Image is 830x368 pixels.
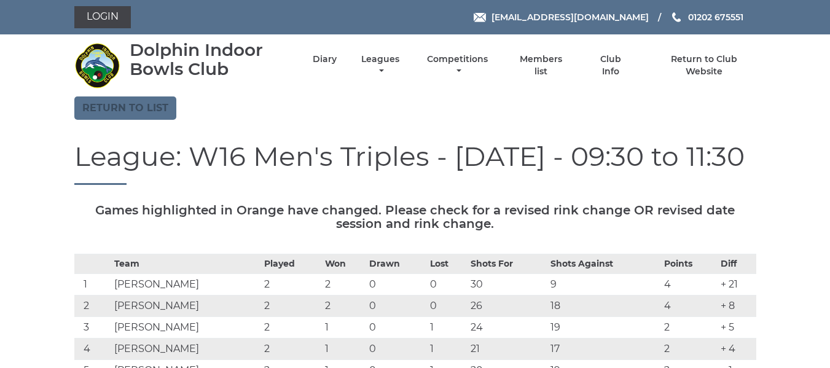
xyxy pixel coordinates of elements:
[661,339,718,360] td: 2
[261,339,322,360] td: 2
[261,254,322,274] th: Played
[313,53,337,65] a: Diary
[74,141,756,185] h1: League: W16 Men's Triples - [DATE] - 09:30 to 11:30
[718,296,756,317] td: + 8
[547,296,660,317] td: 18
[468,296,547,317] td: 26
[718,339,756,360] td: + 4
[547,274,660,296] td: 9
[111,317,261,339] td: [PERSON_NAME]
[468,254,547,274] th: Shots For
[74,339,112,360] td: 4
[491,12,649,23] span: [EMAIL_ADDRESS][DOMAIN_NAME]
[718,317,756,339] td: + 5
[468,317,547,339] td: 24
[427,296,468,317] td: 0
[661,254,718,274] th: Points
[322,317,366,339] td: 1
[688,12,743,23] span: 01202 675551
[322,296,366,317] td: 2
[111,254,261,274] th: Team
[718,254,756,274] th: Diff
[427,317,468,339] td: 1
[261,317,322,339] td: 2
[111,339,261,360] td: [PERSON_NAME]
[661,296,718,317] td: 4
[468,339,547,360] td: 21
[366,339,427,360] td: 0
[425,53,491,77] a: Competitions
[512,53,569,77] a: Members list
[652,53,756,77] a: Return to Club Website
[261,274,322,296] td: 2
[474,10,649,24] a: Email [EMAIL_ADDRESS][DOMAIN_NAME]
[661,274,718,296] td: 4
[74,96,176,120] a: Return to list
[474,13,486,22] img: Email
[111,274,261,296] td: [PERSON_NAME]
[718,274,756,296] td: + 21
[74,6,131,28] a: Login
[111,296,261,317] td: [PERSON_NAME]
[661,317,718,339] td: 2
[547,317,660,339] td: 19
[427,274,468,296] td: 0
[74,317,112,339] td: 3
[547,254,660,274] th: Shots Against
[366,317,427,339] td: 0
[130,41,291,79] div: Dolphin Indoor Bowls Club
[366,296,427,317] td: 0
[672,12,681,22] img: Phone us
[322,274,366,296] td: 2
[261,296,322,317] td: 2
[322,339,366,360] td: 1
[74,274,112,296] td: 1
[358,53,402,77] a: Leagues
[427,339,468,360] td: 1
[366,254,427,274] th: Drawn
[547,339,660,360] td: 17
[74,296,112,317] td: 2
[74,42,120,88] img: Dolphin Indoor Bowls Club
[322,254,366,274] th: Won
[366,274,427,296] td: 0
[670,10,743,24] a: Phone us 01202 675551
[74,203,756,230] h5: Games highlighted in Orange have changed. Please check for a revised rink change OR revised date ...
[468,274,547,296] td: 30
[427,254,468,274] th: Lost
[591,53,631,77] a: Club Info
